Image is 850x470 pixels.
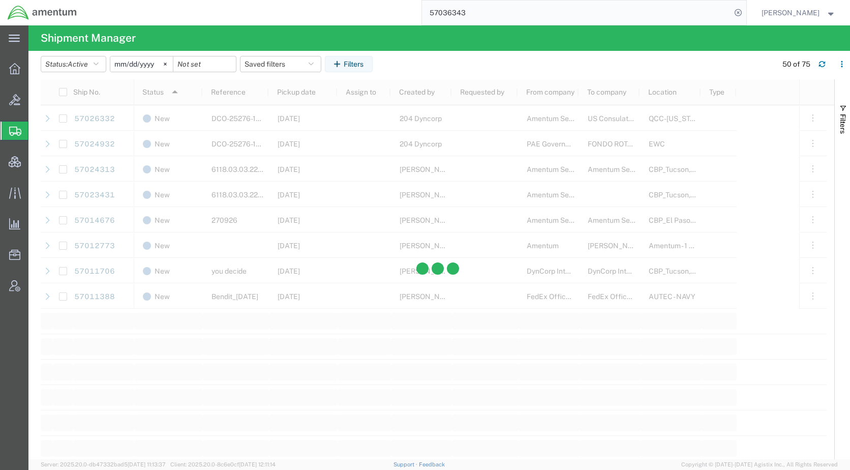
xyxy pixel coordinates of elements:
[419,461,445,467] a: Feedback
[761,7,836,19] button: [PERSON_NAME]
[782,59,810,70] div: 50 of 75
[681,460,838,469] span: Copyright © [DATE]-[DATE] Agistix Inc., All Rights Reserved
[393,461,419,467] a: Support
[68,60,88,68] span: Active
[7,5,77,20] img: logo
[41,56,106,72] button: Status:Active
[110,56,173,72] input: Not set
[762,7,819,18] span: Kent Gilman
[128,461,166,467] span: [DATE] 11:13:37
[325,56,373,72] button: Filters
[239,461,276,467] span: [DATE] 12:11:14
[839,114,847,134] span: Filters
[170,461,276,467] span: Client: 2025.20.0-8c6e0cf
[173,56,236,72] input: Not set
[41,25,136,51] h4: Shipment Manager
[41,461,166,467] span: Server: 2025.20.0-db47332bad5
[240,56,321,72] button: Saved filters
[422,1,731,25] input: Search for shipment number, reference number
